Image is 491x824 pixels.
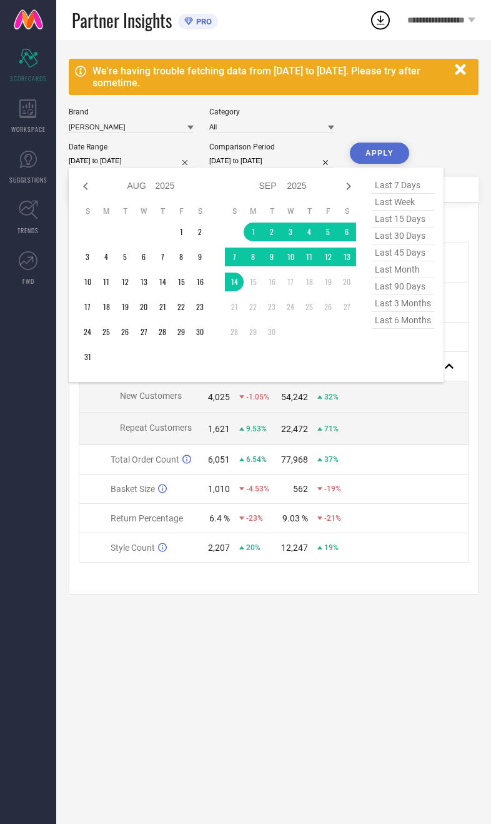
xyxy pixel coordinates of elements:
[134,206,153,216] th: Wednesday
[116,323,134,341] td: Tue Aug 26 2025
[116,298,134,316] td: Tue Aug 19 2025
[246,514,263,523] span: -23%
[319,273,337,291] td: Fri Sep 19 2025
[372,244,434,261] span: last 45 days
[262,206,281,216] th: Tuesday
[191,273,209,291] td: Sat Aug 16 2025
[208,455,230,465] div: 6,051
[134,323,153,341] td: Wed Aug 27 2025
[172,206,191,216] th: Friday
[324,425,339,433] span: 71%
[281,298,300,316] td: Wed Sep 24 2025
[78,273,97,291] td: Sun Aug 10 2025
[300,273,319,291] td: Thu Sep 18 2025
[191,206,209,216] th: Saturday
[22,276,34,286] span: FWD
[208,484,230,494] div: 1,010
[153,323,172,341] td: Thu Aug 28 2025
[97,298,116,316] td: Mon Aug 18 2025
[293,484,308,494] div: 562
[300,206,319,216] th: Thursday
[78,179,93,194] div: Previous month
[281,273,300,291] td: Wed Sep 17 2025
[69,154,194,168] input: Select date range
[225,206,244,216] th: Sunday
[319,298,337,316] td: Fri Sep 26 2025
[372,312,434,329] span: last 6 months
[244,206,262,216] th: Monday
[78,248,97,266] td: Sun Aug 03 2025
[281,248,300,266] td: Wed Sep 10 2025
[244,323,262,341] td: Mon Sep 29 2025
[153,273,172,291] td: Thu Aug 14 2025
[111,543,155,553] span: Style Count
[191,323,209,341] td: Sat Aug 30 2025
[244,223,262,241] td: Mon Sep 01 2025
[246,455,267,464] span: 6.54%
[134,273,153,291] td: Wed Aug 13 2025
[337,206,356,216] th: Saturday
[281,206,300,216] th: Wednesday
[120,423,192,433] span: Repeat Customers
[372,295,434,312] span: last 3 months
[281,543,308,553] div: 12,247
[337,273,356,291] td: Sat Sep 20 2025
[191,223,209,241] td: Sat Aug 02 2025
[209,108,334,116] div: Category
[281,424,308,434] div: 22,472
[69,143,194,151] div: Date Range
[262,298,281,316] td: Tue Sep 23 2025
[153,206,172,216] th: Thursday
[281,392,308,402] div: 54,242
[17,226,39,235] span: TRENDS
[324,455,339,464] span: 37%
[262,323,281,341] td: Tue Sep 30 2025
[300,248,319,266] td: Thu Sep 11 2025
[11,124,46,134] span: WORKSPACE
[319,206,337,216] th: Friday
[10,74,47,83] span: SCORECARDS
[350,143,409,164] button: APPLY
[319,248,337,266] td: Fri Sep 12 2025
[372,228,434,244] span: last 30 days
[153,248,172,266] td: Thu Aug 07 2025
[225,273,244,291] td: Sun Sep 14 2025
[225,298,244,316] td: Sun Sep 21 2025
[78,206,97,216] th: Sunday
[172,223,191,241] td: Fri Aug 01 2025
[208,424,230,434] div: 1,621
[281,455,308,465] div: 77,968
[116,248,134,266] td: Tue Aug 05 2025
[116,206,134,216] th: Tuesday
[9,175,47,184] span: SUGGESTIONS
[244,273,262,291] td: Mon Sep 15 2025
[372,261,434,278] span: last month
[282,513,308,523] div: 9.03 %
[172,323,191,341] td: Fri Aug 29 2025
[262,223,281,241] td: Tue Sep 02 2025
[97,206,116,216] th: Monday
[208,543,230,553] div: 2,207
[209,154,334,168] input: Select comparison period
[116,273,134,291] td: Tue Aug 12 2025
[324,543,339,552] span: 19%
[246,393,269,401] span: -1.05%
[120,391,182,401] span: New Customers
[172,273,191,291] td: Fri Aug 15 2025
[369,9,392,31] div: Open download list
[111,455,179,465] span: Total Order Count
[111,513,183,523] span: Return Percentage
[337,223,356,241] td: Sat Sep 06 2025
[134,248,153,266] td: Wed Aug 06 2025
[225,248,244,266] td: Sun Sep 07 2025
[191,298,209,316] td: Sat Aug 23 2025
[319,223,337,241] td: Fri Sep 05 2025
[281,223,300,241] td: Wed Sep 03 2025
[372,177,434,194] span: last 7 days
[246,425,267,433] span: 9.53%
[69,108,194,116] div: Brand
[372,194,434,211] span: last week
[341,179,356,194] div: Next month
[97,273,116,291] td: Mon Aug 11 2025
[337,248,356,266] td: Sat Sep 13 2025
